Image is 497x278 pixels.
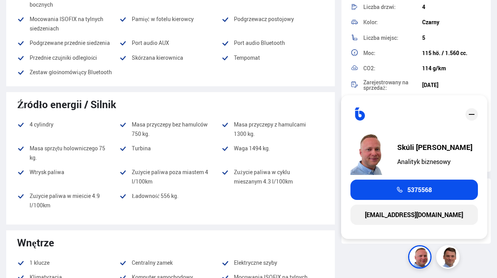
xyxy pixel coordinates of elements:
[17,98,324,110] div: Źródło energii / Silnik
[221,38,324,48] li: Port audio Bluetooth
[221,168,324,186] li: Zużycie paliwa w cyklu mieszanym 4.3 l/100km
[119,144,221,162] li: Turbina
[363,66,423,71] div: CO2:
[422,19,481,25] div: Czarny
[17,14,119,33] li: Mocowania ISOFIX na tylnych siedzeniach
[363,80,423,91] div: Zarejestrowany na sprzedaż:
[350,205,478,225] a: [EMAIL_ADDRESS][DOMAIN_NAME]
[17,168,119,186] li: Wtrysk paliwa
[363,50,423,56] div: Moc:
[119,38,221,48] li: Port audio AUX
[221,14,324,33] li: Podgrzewacz postojowy
[422,4,481,10] div: 4
[409,246,433,270] img: siFngHWaQ9KaOqBr.png
[119,191,221,215] li: Ładowność 556 kg.
[119,168,221,186] li: Zużycie paliwa poza miastem 4 l/100km
[363,4,423,10] div: Liczba drzwi:
[465,108,478,121] div: close
[221,144,324,162] li: Waga 1494 kg.
[422,35,481,41] div: 5
[6,3,30,27] button: Opna LiveChat spjallviðmót
[17,53,119,62] li: Przednie czujniki odległości
[17,258,119,267] li: 1 klucze
[17,191,119,210] li: Zużycie paliwa w mieście 4.9 l/100km
[119,258,221,267] li: Centralny zamek
[437,246,461,270] img: FbJEzSuNWCJXmdc-.webp
[363,35,423,41] div: Liczba miejsc:
[17,38,119,48] li: Podgrzewane przednie siedzenia
[119,14,221,33] li: Pamięć w fotelu kierowcy
[221,53,324,62] li: Tempomat
[363,20,423,25] div: Kolor:
[221,120,324,139] li: Masa przyczepy z hamulcami 1300 kg.
[119,120,221,139] li: Masa przyczepy bez hamulców 750 kg.
[422,65,481,71] div: 114 g/km
[397,143,472,151] div: Skúli [PERSON_NAME]
[17,68,119,77] li: Zestaw głośnomówiący Bluetooth
[422,82,481,88] div: [DATE]
[17,237,324,248] div: Wnętrze
[397,158,472,165] div: Analityk biznesowy
[407,186,432,193] span: 5375568
[422,50,481,56] div: 115 hö. / 1.560 cc.
[119,53,221,62] li: Skórzana kierownica
[350,180,478,200] a: 5375568
[17,120,119,139] li: 4 cylindry
[221,258,324,267] li: Elektryczne szyby
[350,132,389,175] img: siFngHWaQ9KaOqBr.png
[17,144,119,162] li: Masa sprzętu holowniczego 75 kg.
